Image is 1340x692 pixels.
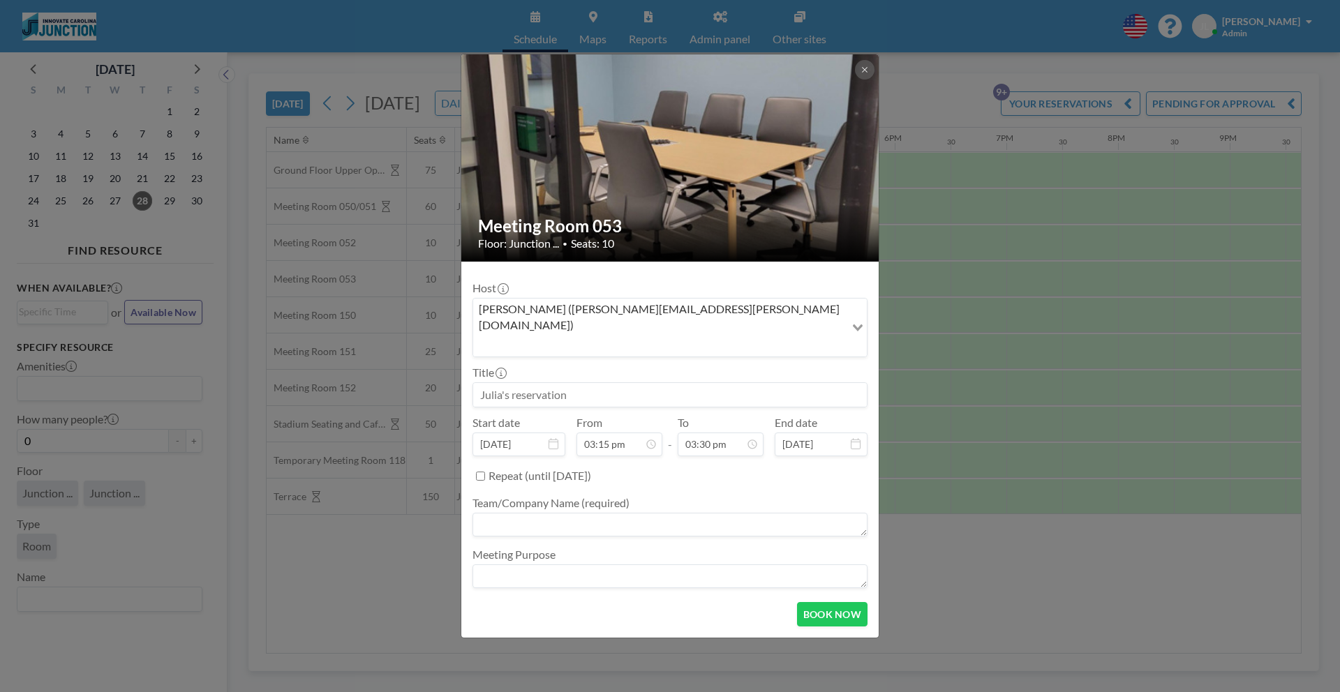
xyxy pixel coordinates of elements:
div: Search for option [473,299,867,356]
span: [PERSON_NAME] ([PERSON_NAME][EMAIL_ADDRESS][PERSON_NAME][DOMAIN_NAME]) [476,301,842,333]
label: Repeat (until [DATE]) [489,469,591,483]
label: End date [775,416,817,430]
label: Title [472,366,505,379]
label: Host [472,281,507,295]
label: Team/Company Name (required) [472,496,630,510]
label: From [576,416,602,430]
label: To [678,416,689,430]
span: - [668,421,672,451]
label: Meeting Purpose [472,548,556,562]
h2: Meeting Room 053 [478,216,863,236]
label: Start date [472,416,520,430]
input: Search for option [475,336,844,354]
span: Seats: 10 [571,236,614,250]
span: • [563,239,567,249]
span: Floor: Junction ... [478,236,559,250]
input: Julia's reservation [473,383,867,407]
img: 537.jpg [461,53,880,263]
button: BOOK NOW [797,602,868,626]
